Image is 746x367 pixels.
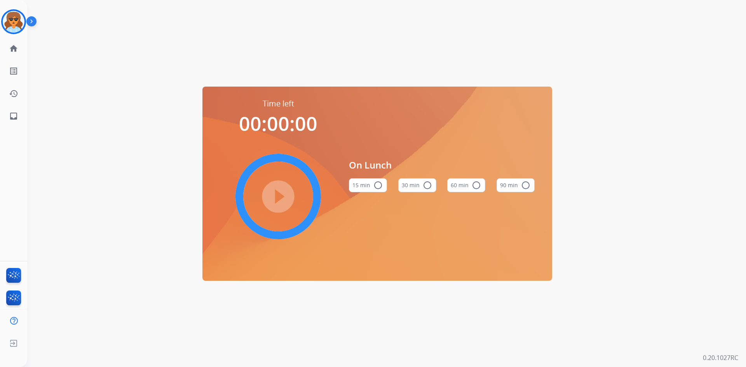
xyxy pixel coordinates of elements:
mat-icon: inbox [9,111,18,121]
img: avatar [3,11,24,33]
mat-icon: radio_button_unchecked [423,181,432,190]
mat-icon: history [9,89,18,98]
span: On Lunch [349,158,535,172]
span: 00:00:00 [239,110,317,137]
button: 60 min [447,178,485,192]
span: Time left [263,98,294,109]
button: 15 min [349,178,387,192]
button: 30 min [398,178,436,192]
button: 90 min [497,178,535,192]
p: 0.20.1027RC [703,353,738,362]
mat-icon: radio_button_unchecked [521,181,530,190]
mat-icon: radio_button_unchecked [373,181,383,190]
mat-icon: list_alt [9,66,18,76]
mat-icon: home [9,44,18,53]
mat-icon: radio_button_unchecked [472,181,481,190]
